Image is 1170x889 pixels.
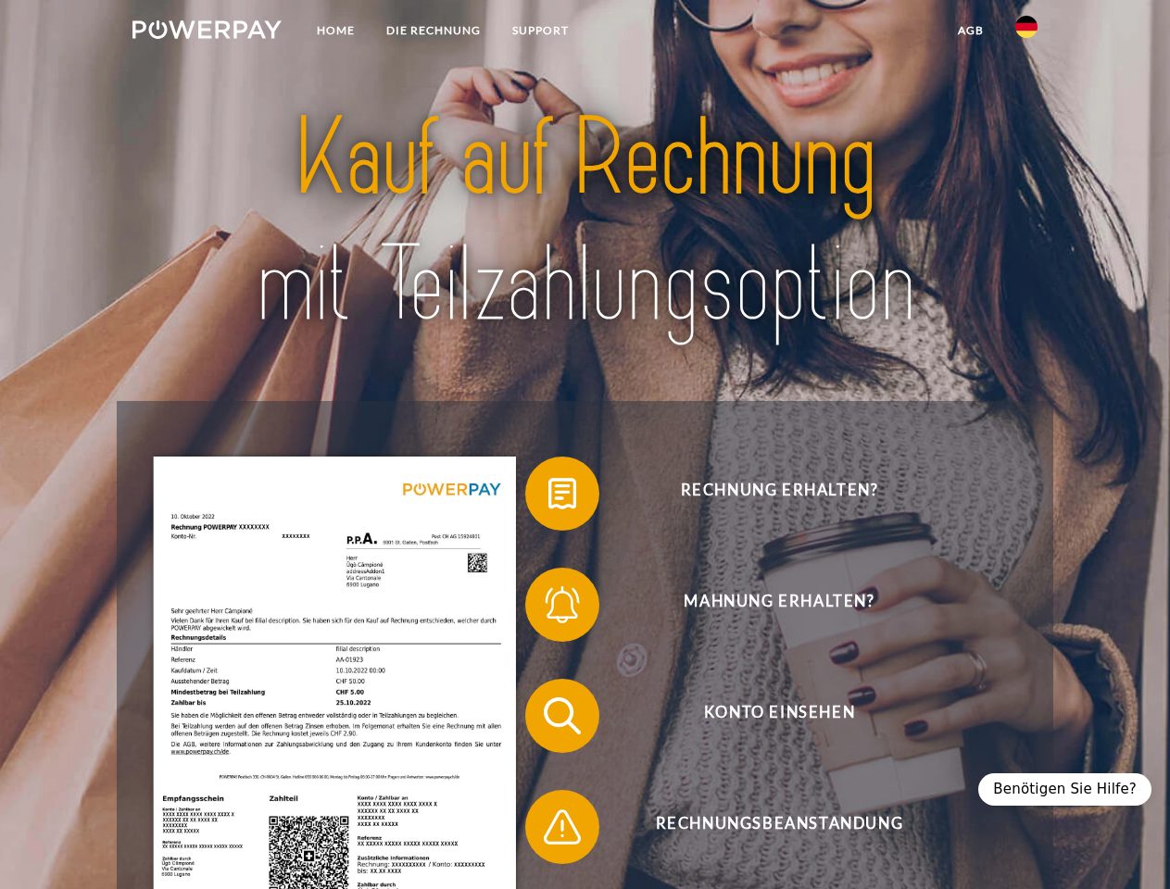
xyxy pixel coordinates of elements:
span: Konto einsehen [552,679,1006,753]
img: qb_bill.svg [539,470,585,517]
a: SUPPORT [497,14,585,47]
button: Rechnung erhalten? [525,457,1007,531]
div: Benötigen Sie Hilfe? [978,773,1151,806]
a: Home [301,14,371,47]
span: Rechnungsbeanstandung [552,790,1006,864]
img: title-powerpay_de.svg [177,89,993,355]
a: DIE RECHNUNG [371,14,497,47]
button: Konto einsehen [525,679,1007,753]
button: Mahnung erhalten? [525,568,1007,642]
a: agb [942,14,1000,47]
span: Rechnung erhalten? [552,457,1006,531]
img: de [1015,16,1038,38]
img: qb_search.svg [539,693,585,739]
img: qb_warning.svg [539,804,585,850]
img: logo-powerpay-white.svg [132,20,282,39]
button: Rechnungsbeanstandung [525,790,1007,864]
span: Mahnung erhalten? [552,568,1006,642]
img: qb_bell.svg [539,582,585,628]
